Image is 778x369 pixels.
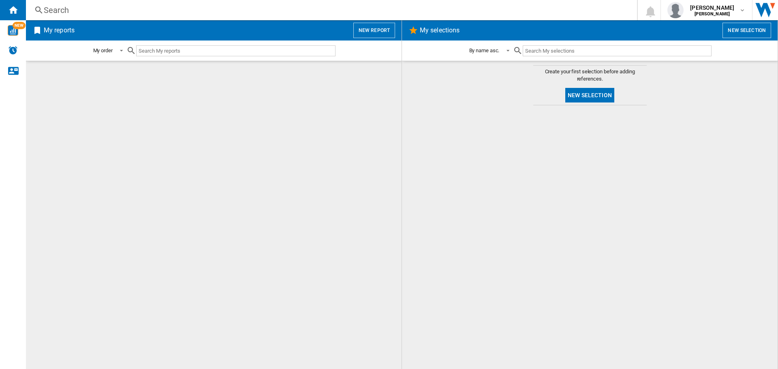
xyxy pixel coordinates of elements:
button: New report [353,23,395,38]
button: New selection [722,23,771,38]
span: [PERSON_NAME] [690,4,734,12]
span: Create your first selection before adding references. [533,68,647,83]
div: By name asc. [469,47,500,53]
div: Search [44,4,616,16]
img: alerts-logo.svg [8,45,18,55]
input: Search My reports [136,45,336,56]
input: Search My selections [523,45,711,56]
h2: My reports [42,23,76,38]
div: My order [93,47,113,53]
span: NEW [13,22,26,29]
b: [PERSON_NAME] [695,11,730,17]
h2: My selections [418,23,461,38]
button: New selection [565,88,614,102]
img: profile.jpg [667,2,684,18]
img: wise-card.svg [8,25,18,36]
